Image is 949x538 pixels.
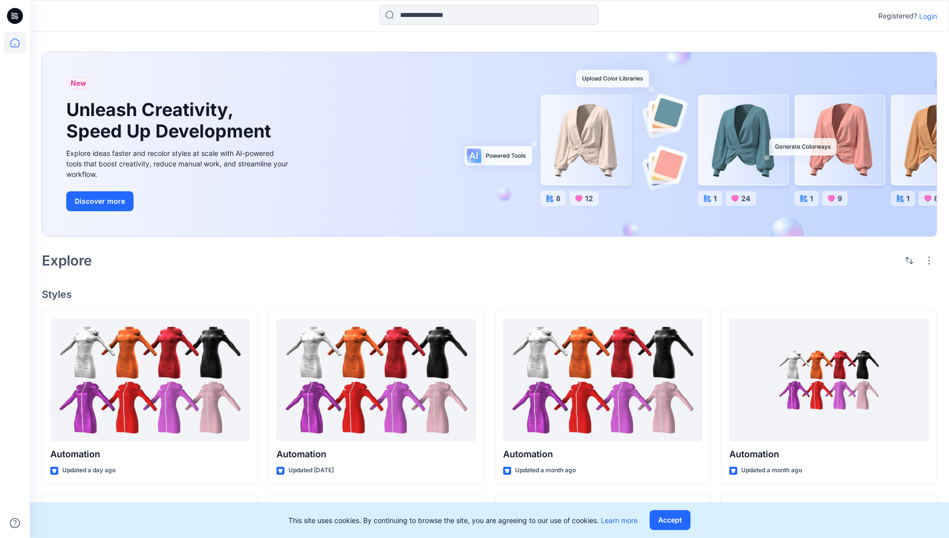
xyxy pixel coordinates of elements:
[71,77,86,89] span: New
[919,11,937,21] p: Login
[288,465,334,476] p: Updated [DATE]
[601,516,638,525] a: Learn more
[650,510,690,530] button: Accept
[66,99,275,142] h1: Unleash Creativity, Speed Up Development
[50,447,250,461] p: Automation
[515,465,576,476] p: Updated a month ago
[66,148,290,179] div: Explore ideas faster and recolor styles at scale with AI-powered tools that boost creativity, red...
[729,319,929,442] a: Automation
[276,319,476,442] a: Automation
[503,319,702,442] a: Automation
[42,253,92,269] h2: Explore
[503,447,702,461] p: Automation
[66,191,134,211] button: Discover more
[66,191,290,211] a: Discover more
[878,10,917,22] p: Registered?
[42,288,937,300] h4: Styles
[62,465,116,476] p: Updated a day ago
[741,465,802,476] p: Updated a month ago
[729,447,929,461] p: Automation
[288,515,638,526] p: This site uses cookies. By continuing to browse the site, you are agreeing to our use of cookies.
[276,447,476,461] p: Automation
[50,319,250,442] a: Automation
